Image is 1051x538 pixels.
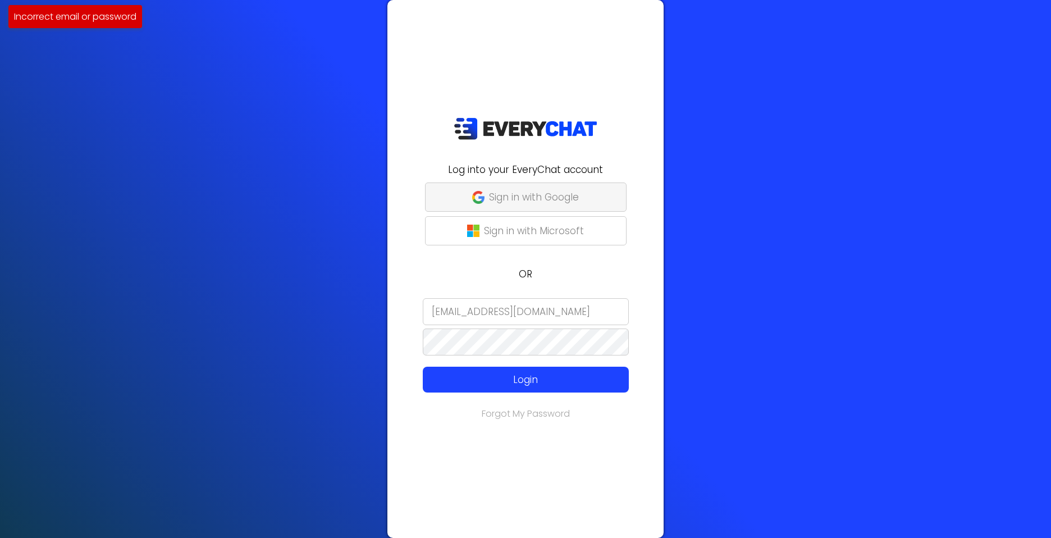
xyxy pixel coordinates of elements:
input: Email [423,298,629,325]
a: Forgot My Password [482,407,570,420]
button: Login [423,367,629,393]
button: Sign in with Google [425,183,627,212]
p: Sign in with Microsoft [484,224,584,238]
button: Sign in with Microsoft [425,216,627,245]
p: OR [394,267,657,281]
img: microsoft-logo.png [467,225,479,237]
img: EveryChat_logo_dark.png [454,117,597,140]
p: Sign in with Google [489,190,579,204]
p: Incorrect email or password [14,10,136,24]
h2: Log into your EveryChat account [394,162,657,177]
img: google-g.png [472,191,485,203]
p: Login [444,372,608,387]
